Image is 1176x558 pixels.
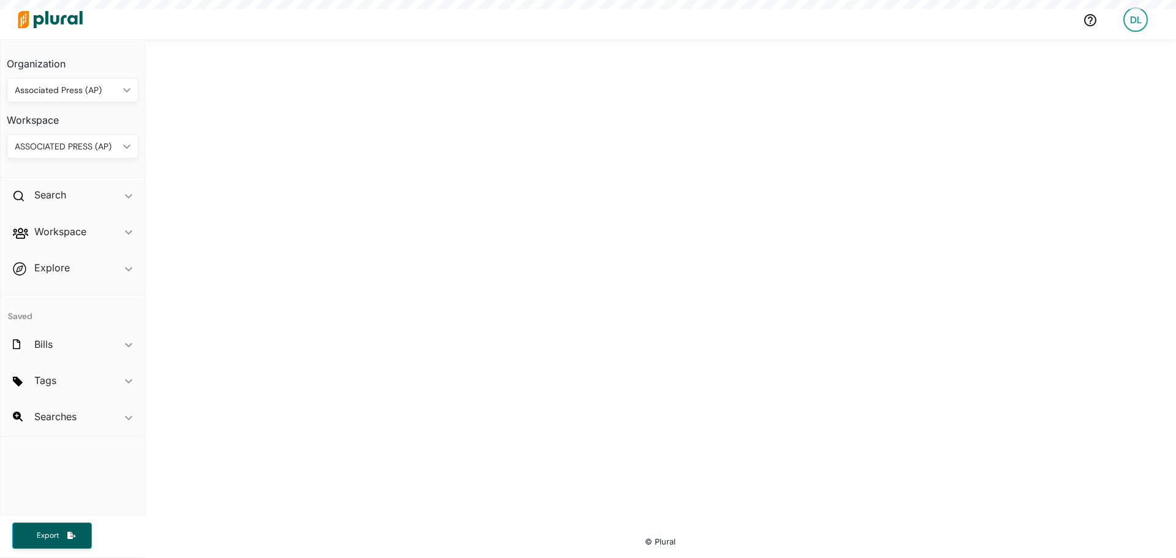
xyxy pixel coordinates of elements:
[34,261,70,274] h2: Explore
[1123,7,1148,32] div: DL
[7,102,138,129] h3: Workspace
[7,46,138,73] h3: Organization
[34,225,86,238] h2: Workspace
[28,530,67,541] span: Export
[34,337,53,351] h2: Bills
[34,188,66,202] h2: Search
[1114,2,1158,37] a: DL
[15,84,118,97] div: Associated Press (AP)
[1,295,145,325] h4: Saved
[12,522,92,549] button: Export
[645,537,676,546] small: © Plural
[34,374,56,387] h2: Tags
[34,410,77,423] h2: Searches
[15,140,118,153] div: ASSOCIATED PRESS (AP)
